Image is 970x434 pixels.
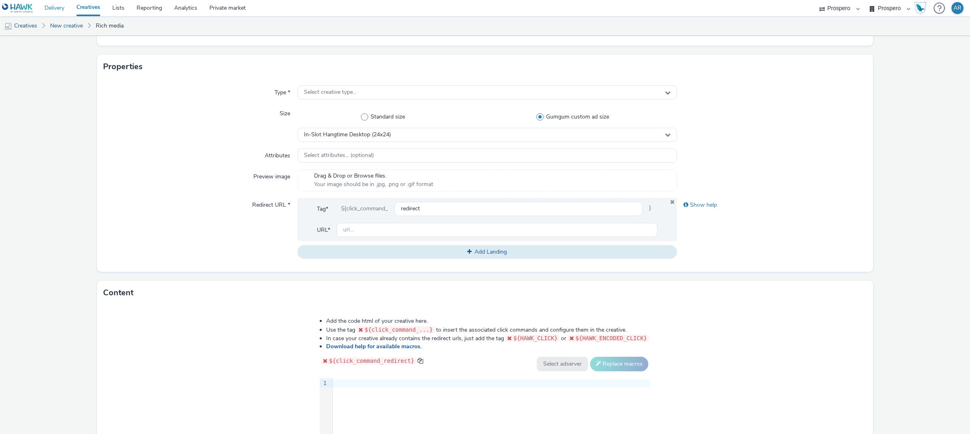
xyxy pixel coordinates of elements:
[2,3,33,13] img: undefined Logo
[304,152,374,159] span: Select attributes... (optional)
[261,148,293,160] label: Attributes
[314,180,433,188] span: Your image should be in .jpg, .png or .gif format
[643,202,658,216] span: }
[103,287,133,299] h3: Content
[326,317,650,325] li: Add the code html of your creative here.
[335,202,394,216] div: ${click_command_
[297,245,677,259] button: Add Landing
[371,113,405,121] span: Standard size
[326,326,650,334] li: Use the tag to insert the associated click commands and configure them in the creative.
[92,16,128,36] a: Rich media
[513,335,558,341] span: ${HAWK_CLICK}
[590,357,648,371] button: Replace macros
[474,248,507,256] span: Add Landing
[546,113,609,121] span: Gumgum custom ad size
[249,198,293,209] label: Redirect URL *
[418,358,423,364] span: copy to clipboard
[250,169,293,181] label: Preview image
[271,85,293,97] label: Type *
[320,379,328,387] div: 1
[326,334,650,343] li: In case your creative already contains the redirect urls, just add the tag or
[326,343,425,350] a: Download help for available macros.
[4,22,12,30] img: mobile
[276,106,293,118] label: Size
[677,198,867,212] div: Show help
[365,326,433,333] span: ${click_command_...}
[914,2,926,15] img: Hawk Academy
[304,131,391,138] span: In-Slot Hangtime Desktop (24x24)
[329,358,414,364] span: ${click_command_redirect}
[103,61,143,73] h3: Properties
[46,16,87,36] a: New creative
[337,223,658,237] input: url...
[314,172,433,180] span: Drag & Drop or Browse files.
[953,2,962,14] div: AR
[576,335,647,341] span: ${HAWK_ENCODED_CLICK}
[914,2,930,15] a: Hawk Academy
[304,89,356,96] span: Select creative type...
